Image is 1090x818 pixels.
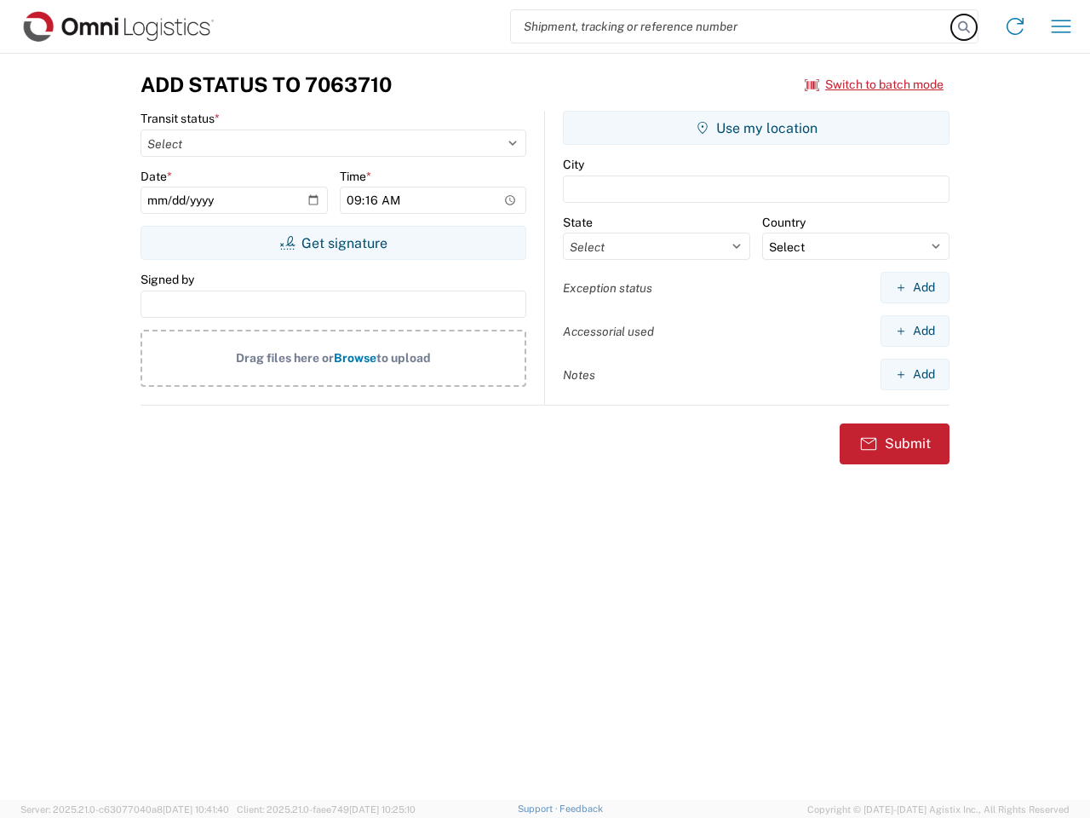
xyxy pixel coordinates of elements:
[563,111,949,145] button: Use my location
[141,72,392,97] h3: Add Status to 7063710
[141,111,220,126] label: Transit status
[141,272,194,287] label: Signed by
[840,423,949,464] button: Submit
[807,802,1070,817] span: Copyright © [DATE]-[DATE] Agistix Inc., All Rights Reserved
[236,351,334,365] span: Drag files here or
[881,359,949,390] button: Add
[141,169,172,184] label: Date
[340,169,371,184] label: Time
[881,315,949,347] button: Add
[511,10,952,43] input: Shipment, tracking or reference number
[762,215,806,230] label: Country
[376,351,431,365] span: to upload
[518,804,560,814] a: Support
[563,367,595,383] label: Notes
[563,280,652,296] label: Exception status
[563,157,584,172] label: City
[141,226,526,260] button: Get signature
[237,804,416,815] span: Client: 2025.21.0-faee749
[563,324,654,339] label: Accessorial used
[20,804,229,815] span: Server: 2025.21.0-c63077040a8
[563,215,593,230] label: State
[559,804,603,814] a: Feedback
[881,272,949,303] button: Add
[163,804,229,815] span: [DATE] 10:41:40
[334,351,376,365] span: Browse
[349,804,416,815] span: [DATE] 10:25:10
[805,71,944,99] button: Switch to batch mode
